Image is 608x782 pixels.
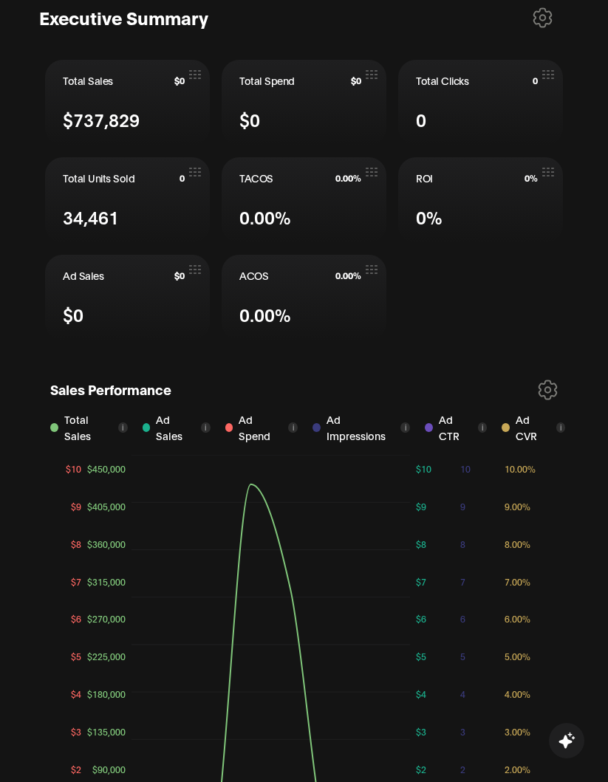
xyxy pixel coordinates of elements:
[460,613,465,624] tspan: 6
[533,75,538,86] span: 0
[222,60,386,145] button: Total Spend$0$0
[460,651,465,662] tspan: 5
[460,763,465,774] tspan: 2
[64,411,112,444] span: Total Sales
[180,173,185,183] span: 0
[239,106,260,132] span: $0
[87,688,126,699] tspan: $180,000
[71,763,81,774] tspan: $2
[239,171,273,185] span: TACOS
[416,106,426,132] span: 0
[505,575,530,586] tspan: 7.00%
[556,422,565,433] button: i
[505,688,530,699] tspan: 4.00%
[478,422,487,433] button: i
[351,75,361,86] span: $0
[63,171,134,185] span: Total Units Sold
[460,726,465,737] tspan: 3
[335,173,361,183] span: 0.00%
[50,380,171,404] h1: Sales Performance
[239,204,291,230] span: 0.00%
[460,538,465,549] tspan: 8
[505,726,530,737] tspan: 3.00%
[525,173,538,183] span: 0%
[416,763,426,774] tspan: $2
[39,6,208,29] h3: Executive Summary
[87,613,126,624] tspan: $270,000
[460,575,465,586] tspan: 7
[92,763,126,774] tspan: $90,000
[398,60,563,145] button: Total Clicks00
[505,651,530,662] tspan: 5.00%
[156,411,195,444] span: Ad Sales
[288,422,298,433] button: i
[239,411,282,444] span: Ad Spend
[416,501,426,512] tspan: $9
[87,463,126,474] tspan: $450,000
[505,763,530,774] tspan: 2.00%
[201,422,211,433] button: i
[71,726,81,737] tspan: $3
[45,157,210,243] button: Total Units Sold034,461
[416,651,426,662] tspan: $5
[335,270,361,281] span: 0.00%
[416,171,433,185] span: ROI
[400,422,410,433] button: i
[505,501,530,512] tspan: 9.00%
[416,538,426,549] tspan: $8
[63,268,103,283] span: Ad Sales
[66,463,81,474] tspan: $10
[398,157,563,243] button: ROI0%0%
[174,75,185,86] span: $0
[327,411,395,444] span: Ad Impressions
[460,463,471,474] tspan: 10
[460,688,465,699] tspan: 4
[416,463,431,474] tspan: $10
[505,613,530,624] tspan: 6.00%
[222,157,386,243] button: TACOS0.00%0.00%
[71,575,81,586] tspan: $7
[71,538,81,549] tspan: $8
[87,575,126,586] tspan: $315,000
[416,688,426,699] tspan: $4
[416,204,443,230] span: 0%
[222,255,386,340] button: ACOS0.00%0.00%
[87,726,126,737] tspan: $135,000
[45,255,210,340] button: Ad Sales$0$0
[71,651,81,662] tspan: $5
[416,73,468,88] span: Total Clicks
[239,301,291,327] span: 0.00%
[63,73,113,88] span: Total Sales
[516,411,550,444] span: Ad CVR
[63,301,83,327] span: $0
[63,106,140,132] span: $737,829
[416,726,426,737] tspan: $3
[505,538,530,549] tspan: 8.00%
[118,422,128,433] button: i
[439,411,472,444] span: Ad CTR
[416,575,426,586] tspan: $7
[87,538,126,549] tspan: $360,000
[87,501,126,512] tspan: $405,000
[460,501,465,512] tspan: 9
[71,613,81,624] tspan: $6
[63,204,119,230] span: 34,461
[505,463,536,474] tspan: 10.00%
[71,688,81,699] tspan: $4
[174,270,185,281] span: $0
[45,60,210,145] button: Total Sales$0$737,829
[239,268,268,283] span: ACOS
[239,73,295,88] span: Total Spend
[71,501,81,512] tspan: $9
[416,613,426,624] tspan: $6
[87,651,126,662] tspan: $225,000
